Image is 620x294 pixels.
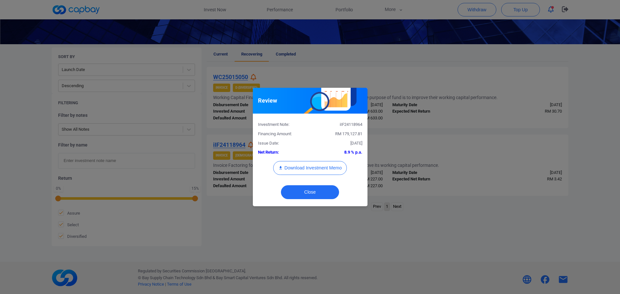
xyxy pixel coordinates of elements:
[310,140,367,147] div: [DATE]
[310,149,367,156] div: 8.9 % p.a.
[281,185,339,199] button: Close
[258,97,277,105] h5: Review
[253,140,310,147] div: Issue Date:
[253,121,310,128] div: Investment Note:
[253,149,310,156] div: Net Return:
[253,131,310,137] div: Financing Amount:
[273,161,347,175] button: Download Investment Memo
[335,131,362,136] span: RM 179,127.81
[310,121,367,128] div: iIF24118964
